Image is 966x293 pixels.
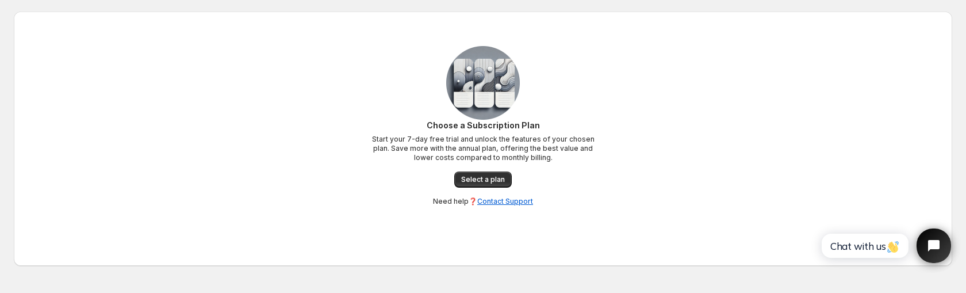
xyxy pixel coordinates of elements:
[809,219,961,273] iframe: Tidio Chat
[368,120,598,131] p: Choose a Subscription Plan
[461,175,505,184] span: Select a plan
[368,135,598,162] p: Start your 7-day free trial and unlock the features of your chosen plan. Save more with the annua...
[433,197,533,206] p: Need help❓
[454,172,512,188] a: Select a plan
[477,197,533,206] a: Contact Support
